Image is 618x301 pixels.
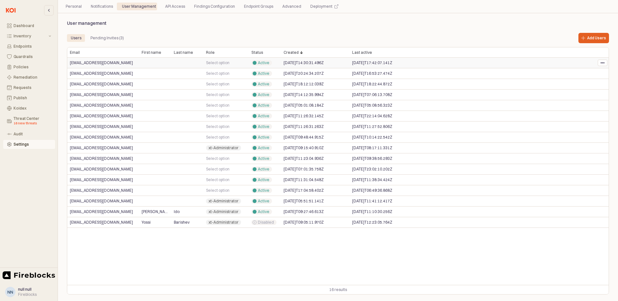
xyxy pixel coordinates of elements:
[3,104,55,113] button: Koidex
[258,188,269,193] span: Active
[142,209,169,214] span: [PERSON_NAME]
[352,82,392,87] span: [DATE]T18:22:44.872Z
[87,3,117,10] div: Notifications
[284,82,324,87] span: [DATE]T18:12:12.039Z
[258,156,269,161] span: Active
[258,145,269,150] span: Active
[284,188,324,193] span: [DATE]T17:04:58.402Z
[3,21,55,30] button: Dashboard
[284,177,324,182] span: [DATE]T11:31:04.548Z
[206,103,229,108] span: Select option
[118,3,160,10] div: User Management
[66,3,82,10] div: Personal
[284,92,324,97] span: [DATE]T14:12:35.994Z
[258,113,269,119] span: Active
[14,44,51,49] div: Endpoints
[206,177,229,182] span: Select option
[70,103,133,108] span: [EMAIL_ADDRESS][DOMAIN_NAME]
[278,3,305,10] div: Advanced
[14,54,51,59] div: Guardrails
[70,82,133,87] span: [EMAIL_ADDRESS][DOMAIN_NAME]
[352,50,372,55] span: Last active
[3,63,55,72] button: Policies
[70,177,133,182] span: [EMAIL_ADDRESS][DOMAIN_NAME]
[206,50,215,55] span: Role
[70,167,133,172] span: [EMAIL_ADDRESS][DOMAIN_NAME]
[284,103,324,108] span: [DATE]T05:01:08.184Z
[70,145,133,150] span: [EMAIL_ADDRESS][DOMAIN_NAME]
[14,65,51,69] div: Policies
[352,209,392,214] span: [DATE]T11:10:30.256Z
[14,75,51,80] div: Remediation
[329,286,347,293] div: 16 results
[258,220,274,225] span: Disabled
[352,135,392,140] span: [DATE]T10:14:22.542Z
[258,209,269,214] span: Active
[352,71,392,76] span: [DATE]T16:53:27.474Z
[352,124,392,129] span: [DATE]T11:27:52.806Z
[174,209,180,214] span: Ido
[206,135,229,140] span: Select option
[284,220,324,225] span: [DATE]T09:05:11.970Z
[67,20,117,27] p: User management
[244,3,273,10] div: Endpoint Groups
[70,188,133,193] span: [EMAIL_ADDRESS][DOMAIN_NAME]
[174,220,190,225] span: Barishev
[240,3,277,10] div: Endpoint Groups
[258,92,269,97] span: Active
[352,92,392,97] span: [DATE]T07:06:13.708Z
[3,93,55,102] button: Publish
[206,113,229,119] span: Select option
[352,60,392,65] span: [DATE]T17:42:07.141Z
[3,140,55,149] button: Settings
[70,92,133,97] span: [EMAIL_ADDRESS][DOMAIN_NAME]
[206,92,229,97] span: Select option
[258,71,269,76] span: Active
[352,156,392,161] span: [DATE]T09:38:56.293Z
[258,60,269,65] span: Active
[587,35,606,41] p: Add Users
[14,24,51,28] div: Dashboard
[258,177,269,182] span: Active
[3,42,55,51] button: Endpoints
[251,50,263,55] span: Status
[209,220,239,225] span: xt-Administrator
[578,33,609,43] button: Add Users
[70,71,133,76] span: [EMAIL_ADDRESS][DOMAIN_NAME]
[352,220,392,225] span: [DATE]T12:23:05.764Z
[352,103,392,108] span: [DATE]T05:08:56.323Z
[284,71,324,76] span: [DATE]T20:24:34.207Z
[14,132,51,136] div: Audit
[142,220,151,225] span: Yossi
[284,113,324,119] span: [DATE]T11:26:32.145Z
[174,50,193,55] span: Last name
[70,60,133,65] span: [EMAIL_ADDRESS][DOMAIN_NAME]
[310,3,332,10] div: Deployment
[209,145,239,150] span: xt-Administrator
[62,3,86,10] div: Personal
[3,130,55,139] button: Audit
[352,188,392,193] span: [DATE]T06:49:36.868Z
[352,177,392,182] span: [DATE]T11:38:34.424Z
[3,114,55,128] button: Threat Center
[3,32,55,41] button: Inventory
[284,145,324,150] span: [DATE]T09:15:40.910Z
[190,3,239,10] div: Findings Configuration
[90,34,124,42] div: Pending Invites (3)
[3,73,55,82] button: Remediation
[70,199,133,204] span: [EMAIL_ADDRESS][DOMAIN_NAME]
[206,124,229,129] span: Select option
[206,60,229,65] span: Select option
[165,3,185,10] div: API Access
[206,82,229,87] span: Select option
[70,50,80,55] span: Email
[352,113,392,119] span: [DATE]T22:14:04.628Z
[70,156,133,161] span: [EMAIL_ADDRESS][DOMAIN_NAME]
[142,50,161,55] span: First name
[70,220,133,225] span: [EMAIL_ADDRESS][DOMAIN_NAME]
[122,3,156,10] div: User Management
[284,199,324,204] span: [DATE]T05:51:51.141Z
[306,3,342,10] div: Deployment
[18,292,37,297] div: Fireblocks
[14,85,51,90] div: Requests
